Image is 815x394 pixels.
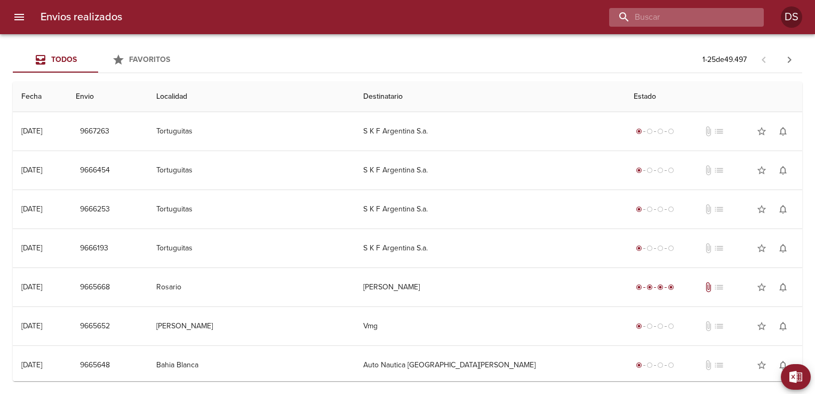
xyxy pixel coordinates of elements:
[668,323,674,329] span: radio_button_unchecked
[772,354,794,376] button: Activar notificaciones
[703,360,714,371] span: No tiene documentos adjuntos
[714,321,724,332] span: No tiene pedido asociado
[355,190,625,228] td: S K F Argentina S.a.
[703,204,714,215] span: No tiene documentos adjuntos
[781,6,802,28] div: DS
[80,203,110,216] span: 9666253
[148,307,355,345] td: [PERSON_NAME]
[646,284,653,290] span: radio_button_checked
[668,206,674,212] span: radio_button_unchecked
[646,362,653,368] span: radio_button_unchecked
[21,282,42,291] div: [DATE]
[714,126,724,137] span: No tiene pedido asociado
[646,167,653,174] span: radio_button_unchecked
[148,190,355,228] td: Tortuguitas
[148,151,355,190] td: Tortuguitas
[76,356,114,375] button: 9665648
[756,204,767,215] span: star_border
[703,243,714,254] span: No tiene documentos adjuntos
[51,55,77,64] span: Todos
[778,165,788,176] span: notifications_none
[76,239,113,258] button: 9666193
[657,128,664,135] span: radio_button_unchecked
[646,206,653,212] span: radio_button_unchecked
[634,165,676,176] div: Generado
[148,346,355,384] td: Bahia Blanca
[714,243,724,254] span: No tiene pedido asociado
[756,321,767,332] span: star_border
[756,282,767,293] span: star_border
[148,112,355,151] td: Tortuguitas
[80,320,110,333] span: 9665652
[703,126,714,137] span: No tiene documentos adjuntos
[634,321,676,332] div: Generado
[714,204,724,215] span: No tiene pedido asociado
[636,362,642,368] span: radio_button_checked
[751,160,772,181] button: Agregar a favoritos
[355,151,625,190] td: S K F Argentina S.a.
[778,243,788,254] span: notifications_none
[129,55,170,64] span: Favoritos
[355,307,625,345] td: Vmg
[657,284,664,290] span: radio_button_checked
[751,354,772,376] button: Agregar a favoritos
[751,199,772,220] button: Agregar a favoritos
[781,6,802,28] div: Abrir información de usuario
[751,277,772,298] button: Agregar a favoritos
[21,243,42,253] div: [DATE]
[13,82,67,112] th: Fecha
[355,82,625,112] th: Destinatario
[756,126,767,137] span: star_border
[772,277,794,298] button: Activar notificaciones
[756,360,767,371] span: star_border
[636,323,642,329] span: radio_button_checked
[636,206,642,212] span: radio_button_checked
[756,243,767,254] span: star_border
[657,206,664,212] span: radio_button_unchecked
[714,282,724,293] span: No tiene pedido asociado
[636,167,642,174] span: radio_button_checked
[657,323,664,329] span: radio_button_unchecked
[703,321,714,332] span: No tiene documentos adjuntos
[21,360,42,369] div: [DATE]
[80,164,110,177] span: 9666454
[609,8,746,27] input: buscar
[21,204,42,214] div: [DATE]
[772,316,794,337] button: Activar notificaciones
[646,323,653,329] span: radio_button_unchecked
[148,82,355,112] th: Localidad
[778,360,788,371] span: notifications_none
[657,245,664,251] span: radio_button_unchecked
[148,229,355,267] td: Tortuguitas
[636,128,642,135] span: radio_button_checked
[703,282,714,293] span: Tiene documentos adjuntos
[80,281,110,294] span: 9665668
[772,121,794,142] button: Activar notificaciones
[657,167,664,174] span: radio_button_unchecked
[772,160,794,181] button: Activar notificaciones
[355,112,625,151] td: S K F Argentina S.a.
[668,362,674,368] span: radio_button_unchecked
[636,284,642,290] span: radio_button_checked
[76,122,114,141] button: 9667263
[634,204,676,215] div: Generado
[21,166,42,175] div: [DATE]
[778,282,788,293] span: notifications_none
[80,125,109,138] span: 9667263
[778,321,788,332] span: notifications_none
[646,245,653,251] span: radio_button_unchecked
[668,245,674,251] span: radio_button_unchecked
[41,9,122,26] h6: Envios realizados
[657,362,664,368] span: radio_button_unchecked
[634,282,676,293] div: Entregado
[646,128,653,135] span: radio_button_unchecked
[76,317,114,336] button: 9665652
[636,245,642,251] span: radio_button_checked
[778,204,788,215] span: notifications_none
[355,346,625,384] td: Auto Nautica [GEOGRAPHIC_DATA][PERSON_NAME]
[76,278,114,297] button: 9665668
[634,126,676,137] div: Generado
[781,364,811,390] button: Exportar Excel
[714,360,724,371] span: No tiene pedido asociado
[355,229,625,267] td: S K F Argentina S.a.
